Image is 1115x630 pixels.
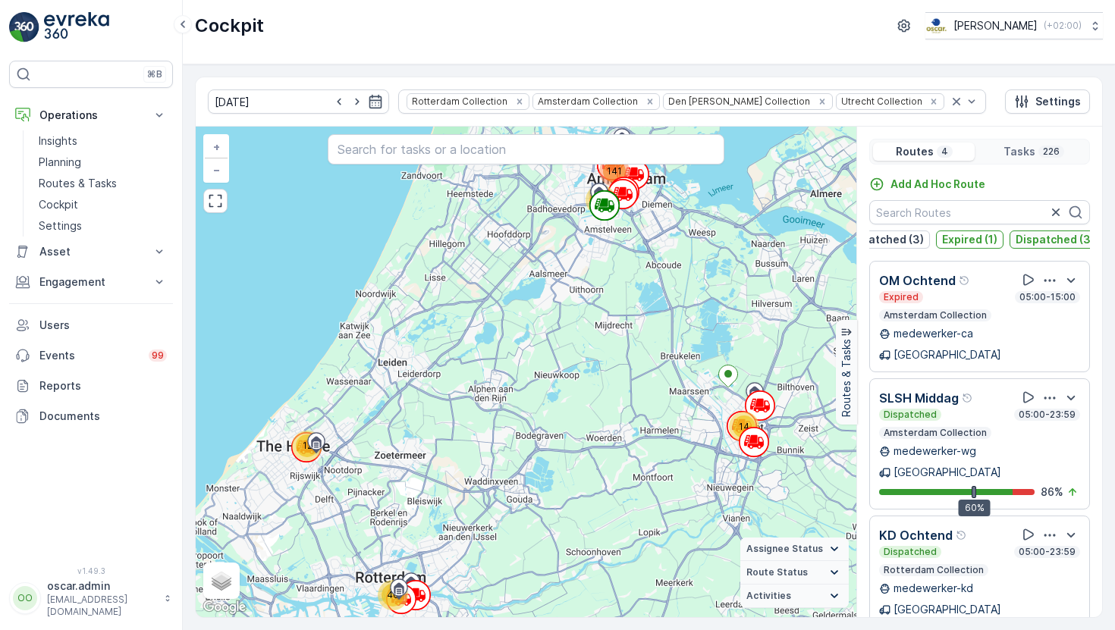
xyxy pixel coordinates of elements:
p: Amsterdam Collection [882,427,988,439]
p: Asset [39,244,143,259]
div: 40 [378,580,408,610]
div: Remove Rotterdam Collection [511,96,528,108]
p: KD Ochtend [879,526,953,544]
button: Engagement [9,267,173,297]
p: Dispatched (3) [1016,232,1095,247]
button: Operations [9,100,173,130]
p: Planning [39,155,81,170]
div: Help Tooltip Icon [959,274,971,287]
p: Settings [39,218,82,234]
p: Documents [39,409,167,424]
div: Utrecht Collection [837,94,925,108]
p: oscar.admin [47,578,156,594]
button: Undispatched (3) [825,230,930,249]
p: Events [39,348,140,363]
div: Help Tooltip Icon [956,529,968,541]
p: [EMAIL_ADDRESS][DOMAIN_NAME] [47,594,156,618]
a: Layers [205,564,238,597]
p: Dispatched [882,546,938,558]
a: Add Ad Hoc Route [869,177,985,192]
img: Google [199,597,250,617]
p: Routes [896,144,934,159]
button: Dispatched (3) [1010,230,1101,249]
p: [PERSON_NAME] [953,18,1038,33]
div: 141 [599,156,630,186]
p: ( +02:00 ) [1044,20,1082,32]
a: Planning [33,152,173,173]
span: 141 [607,165,622,177]
button: OOoscar.admin[EMAIL_ADDRESS][DOMAIN_NAME] [9,578,173,618]
p: medewerker-kd [894,581,973,596]
p: Settings [1035,94,1081,109]
div: Help Tooltip Icon [962,392,974,404]
p: Insights [39,133,77,149]
input: dd/mm/yyyy [208,89,389,114]
p: Engagement [39,274,143,290]
p: 05:00-23:59 [1017,409,1077,421]
p: Amsterdam Collection [882,309,988,321]
p: Cockpit [195,14,264,38]
div: Remove Den Haag Collection [814,96,831,108]
span: v 1.49.3 [9,566,173,575]
div: 18 [586,185,616,215]
p: Users [39,318,167,333]
p: 226 [1041,146,1061,158]
input: Search for tasks or a location [328,134,724,165]
div: 12 [292,431,322,461]
p: Cockpit [39,197,78,212]
span: 14 [739,421,749,432]
a: Users [9,310,173,340]
p: Rotterdam Collection [882,564,985,576]
input: Search Routes [869,200,1090,224]
button: Settings [1005,89,1090,114]
a: Events99 [9,340,173,371]
button: [PERSON_NAME](+02:00) [925,12,1103,39]
button: Asset [9,237,173,267]
p: Reports [39,378,167,393]
img: basis-logo_rgb2x.png [925,17,947,34]
a: Zoom Out [205,158,228,181]
p: Expired (1) [942,232,997,247]
p: [GEOGRAPHIC_DATA] [894,465,1001,480]
p: OM Ochtend [879,271,956,290]
button: Expired (1) [936,230,1003,249]
img: logo_light-DOdMpM7g.png [44,12,109,42]
p: Undispatched (3) [831,232,924,247]
p: [GEOGRAPHIC_DATA] [894,347,1001,362]
p: SLSH Middag [879,389,959,407]
p: Dispatched [882,409,938,421]
p: Expired [882,291,920,303]
div: OO [13,586,37,610]
a: Insights [33,130,173,152]
p: ⌘B [147,68,162,80]
p: 99 [152,349,164,362]
span: Assignee Status [746,543,823,555]
div: Remove Amsterdam Collection [642,96,658,108]
span: Activities [746,590,791,602]
span: + [213,140,220,153]
p: 86 % [1041,484,1063,500]
div: Rotterdam Collection [407,94,510,108]
div: 14 [729,412,759,442]
a: Zoom In [205,136,228,158]
p: 05:00-23:59 [1017,546,1077,558]
p: Routes & Tasks [839,339,854,417]
div: Amsterdam Collection [533,94,640,108]
div: Remove Utrecht Collection [925,96,942,108]
p: 4 [940,146,950,158]
a: Documents [9,401,173,431]
a: Reports [9,371,173,401]
span: Route Status [746,566,808,578]
summary: Assignee Status [740,538,849,561]
summary: Activities [740,585,849,608]
p: Tasks [1003,144,1035,159]
a: Settings [33,215,173,237]
p: [GEOGRAPHIC_DATA] [894,602,1001,617]
a: Open this area in Google Maps (opens a new window) [199,597,250,617]
span: − [213,163,221,176]
p: medewerker-ca [894,326,973,341]
div: Den [PERSON_NAME] Collection [664,94,812,108]
p: Routes & Tasks [39,176,117,191]
p: medewerker-wg [894,444,976,459]
div: 60% [959,500,991,516]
